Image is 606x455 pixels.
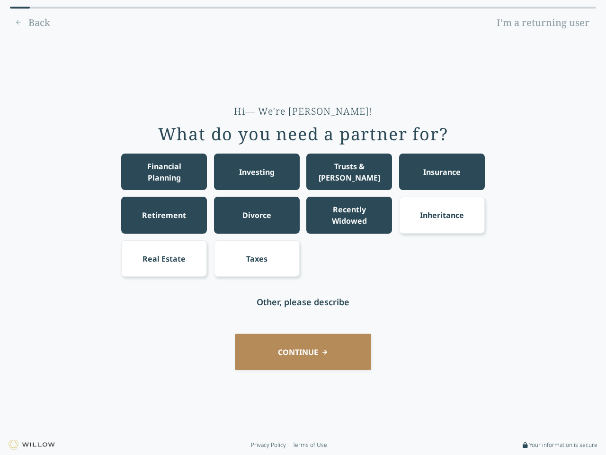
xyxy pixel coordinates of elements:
div: Financial Planning [130,161,198,183]
div: Divorce [242,209,271,221]
div: Real Estate [143,253,186,264]
div: Investing [239,166,275,178]
div: Insurance [423,166,461,178]
div: Other, please describe [257,295,349,309]
div: Taxes [246,253,267,264]
div: 0% complete [10,7,30,9]
a: I'm a returning user [490,15,596,30]
div: Retirement [142,209,186,221]
button: CONTINUE [235,334,371,370]
div: Inheritance [420,209,464,221]
span: Your information is secure [529,441,597,449]
div: Hi— We're [PERSON_NAME]! [234,105,373,118]
div: Recently Widowed [315,204,383,227]
div: Trusts & [PERSON_NAME] [315,161,383,183]
img: Willow logo [9,440,55,450]
a: Terms of Use [293,441,327,449]
a: Privacy Policy [251,441,286,449]
div: What do you need a partner for? [158,125,448,144]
